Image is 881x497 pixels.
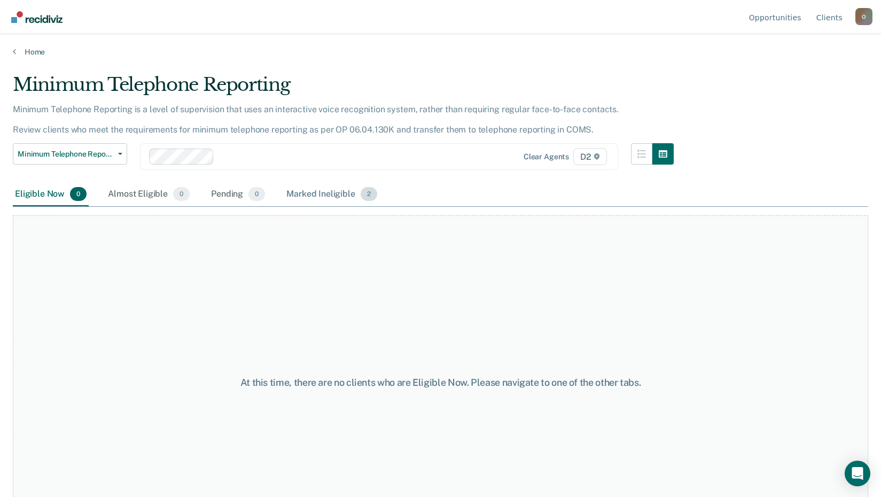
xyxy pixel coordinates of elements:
a: Home [13,47,868,57]
div: O [855,8,872,25]
div: Eligible Now0 [13,183,89,206]
span: D2 [573,148,607,165]
span: 0 [173,187,190,201]
div: At this time, there are no clients who are Eligible Now. Please navigate to one of the other tabs. [227,377,654,389]
button: Profile dropdown button [855,8,872,25]
img: Recidiviz [11,11,63,23]
button: Minimum Telephone Reporting [13,143,127,165]
div: Open Intercom Messenger [845,461,870,486]
div: Pending0 [209,183,267,206]
span: Minimum Telephone Reporting [18,150,114,159]
p: Minimum Telephone Reporting is a level of supervision that uses an interactive voice recognition ... [13,104,619,135]
span: 0 [248,187,265,201]
div: Marked Ineligible2 [284,183,379,206]
div: Minimum Telephone Reporting [13,74,674,104]
div: Clear agents [524,152,569,161]
span: 0 [70,187,87,201]
span: 2 [361,187,377,201]
div: Almost Eligible0 [106,183,192,206]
